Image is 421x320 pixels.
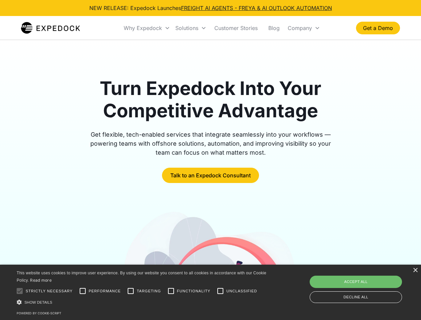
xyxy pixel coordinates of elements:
[121,17,173,39] div: Why Expedock
[263,17,285,39] a: Blog
[89,288,121,294] span: Performance
[162,168,259,183] a: Talk to an Expedock Consultant
[30,278,52,283] a: Read more
[226,288,257,294] span: Unclassified
[209,17,263,39] a: Customer Stories
[17,311,61,315] a: Powered by cookie-script
[181,5,332,11] a: FREIGHT AI AGENTS - FREYA & AI OUTLOOK AUTOMATION
[26,288,73,294] span: Strictly necessary
[175,25,198,31] div: Solutions
[177,288,210,294] span: Functionality
[21,21,80,35] img: Expedock Logo
[24,300,52,304] span: Show details
[288,25,312,31] div: Company
[17,299,269,306] div: Show details
[124,25,162,31] div: Why Expedock
[173,17,209,39] div: Solutions
[356,22,400,34] a: Get a Demo
[89,4,332,12] div: NEW RELEASE: Expedock Launches
[83,77,339,122] h1: Turn Expedock Into Your Competitive Advantage
[83,130,339,157] div: Get flexible, tech-enabled services that integrate seamlessly into your workflows — powering team...
[17,271,266,283] span: This website uses cookies to improve user experience. By using our website you consent to all coo...
[21,21,80,35] a: home
[285,17,323,39] div: Company
[137,288,161,294] span: Targeting
[310,248,421,320] iframe: Chat Widget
